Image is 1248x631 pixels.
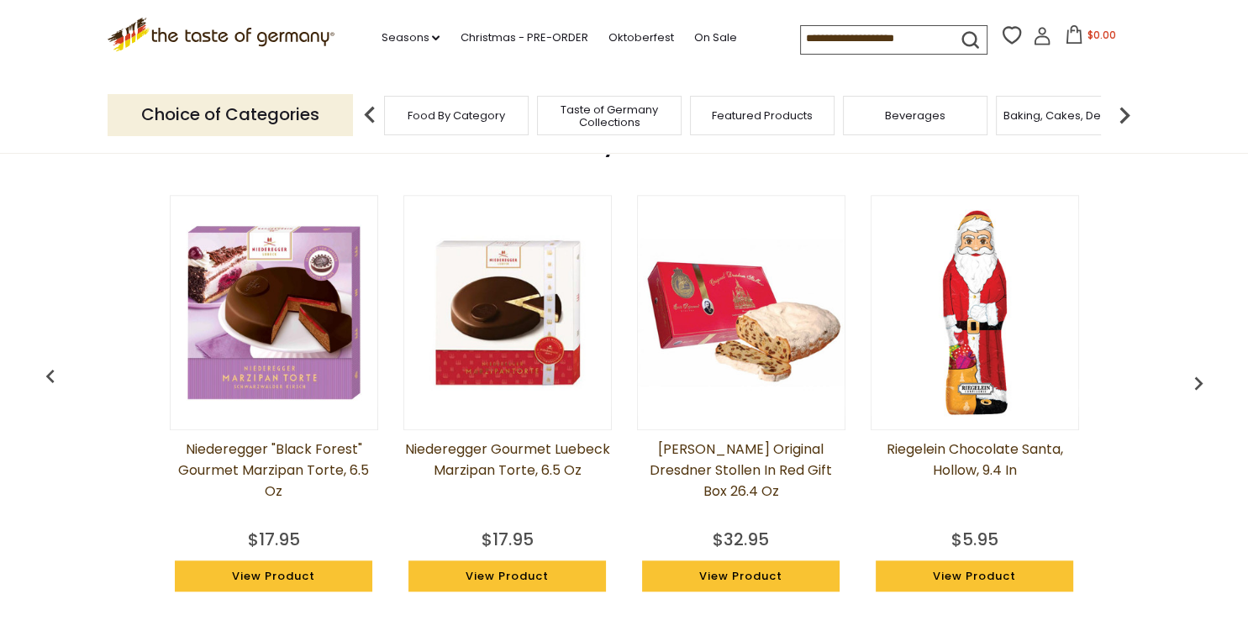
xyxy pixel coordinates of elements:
[108,94,353,135] p: Choice of Categories
[408,560,607,592] a: View Product
[248,527,300,552] div: $17.95
[693,29,736,47] a: On Sale
[885,109,945,122] a: Beverages
[175,560,373,592] a: View Product
[876,560,1074,592] a: View Product
[713,527,769,552] div: $32.95
[37,363,64,390] img: previous arrow
[951,527,998,552] div: $5.95
[170,439,378,523] a: Niederegger "Black Forest" Gourmet Marzipan Torte, 6.5 oz
[712,109,813,122] a: Featured Products
[542,103,677,129] a: Taste of Germany Collections
[404,209,611,416] img: Niederegger Gourmet Luebeck Marzipan Torte, 6.5 oz
[608,29,673,47] a: Oktoberfest
[1087,28,1115,42] span: $0.00
[1055,25,1126,50] button: $0.00
[638,209,845,416] img: Emil Reimann Original Dresdner Stollen in Red Gift Box 26.4 oz
[1003,109,1134,122] a: Baking, Cakes, Desserts
[460,29,587,47] a: Christmas - PRE-ORDER
[1108,98,1141,132] img: next arrow
[871,209,1078,416] img: Riegelein Chocolate Santa, Hollow, 9.4 in
[1185,370,1212,397] img: previous arrow
[871,439,1079,523] a: Riegelein Chocolate Santa, Hollow, 9.4 in
[642,560,840,592] a: View Product
[403,439,612,523] a: Niederegger Gourmet Luebeck Marzipan Torte, 6.5 oz
[353,98,387,132] img: previous arrow
[171,209,377,416] img: Niederegger
[408,109,505,122] a: Food By Category
[381,29,440,47] a: Seasons
[637,439,845,523] a: [PERSON_NAME] Original Dresdner Stollen in Red Gift Box 26.4 oz
[482,527,534,552] div: $17.95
